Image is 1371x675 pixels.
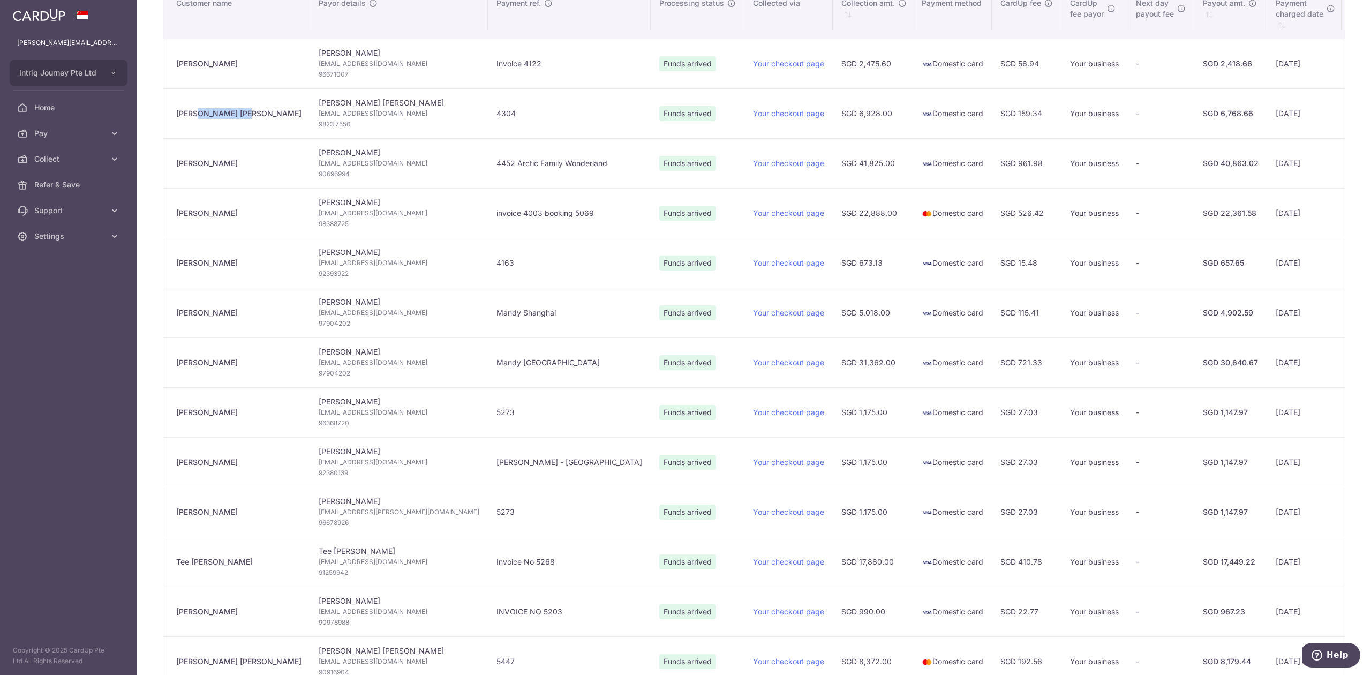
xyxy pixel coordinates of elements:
td: SGD 27.03 [992,487,1061,537]
a: Your checkout page [753,607,824,616]
span: Funds arrived [659,156,716,171]
td: 5273 [488,387,651,437]
a: Your checkout page [753,457,824,467]
div: SGD 8,179.44 [1203,656,1259,667]
span: [EMAIL_ADDRESS][PERSON_NAME][DOMAIN_NAME] [319,507,479,517]
td: SGD 1,175.00 [833,487,913,537]
td: - [1127,138,1194,188]
td: Domestic card [913,537,992,587]
div: SGD 1,147.97 [1203,407,1259,418]
span: 90696994 [319,169,479,179]
td: - [1127,288,1194,337]
img: mastercard-sm-87a3fd1e0bddd137fecb07648320f44c262e2538e7db6024463105ddbc961eb2.png [922,657,932,667]
td: SGD 5,018.00 [833,288,913,337]
td: Your business [1061,238,1127,288]
div: SGD 6,768.66 [1203,108,1259,119]
div: SGD 17,449.22 [1203,557,1259,567]
td: Mandy [GEOGRAPHIC_DATA] [488,337,651,387]
td: [DATE] [1267,487,1342,537]
td: [PERSON_NAME] [310,387,488,437]
span: Funds arrived [659,305,716,320]
span: 96678926 [319,517,479,528]
td: [DATE] [1267,88,1342,138]
td: Invoice 4122 [488,39,651,88]
td: - [1127,337,1194,387]
div: [PERSON_NAME] [176,457,302,468]
td: invoice 4003 booking 5069 [488,188,651,238]
td: Domestic card [913,39,992,88]
a: Your checkout page [753,507,824,516]
img: visa-sm-192604c4577d2d35970c8ed26b86981c2741ebd56154ab54ad91a526f0f24972.png [922,607,932,618]
td: [PERSON_NAME] [310,39,488,88]
div: [PERSON_NAME] [PERSON_NAME] [176,656,302,667]
td: SGD 15.48 [992,238,1061,288]
td: INVOICE NO 5203 [488,587,651,636]
iframe: Opens a widget where you can find more information [1302,643,1360,670]
span: [EMAIL_ADDRESS][DOMAIN_NAME] [319,457,479,468]
td: [PERSON_NAME] [310,238,488,288]
span: [EMAIL_ADDRESS][DOMAIN_NAME] [319,58,479,69]
a: Your checkout page [753,258,824,267]
div: [PERSON_NAME] [176,507,302,517]
td: Your business [1061,138,1127,188]
td: - [1127,437,1194,487]
span: Funds arrived [659,206,716,221]
td: SGD 526.42 [992,188,1061,238]
span: [EMAIL_ADDRESS][DOMAIN_NAME] [319,307,479,318]
td: SGD 990.00 [833,587,913,636]
a: Your checkout page [753,358,824,367]
span: Intriq Journey Pte Ltd [19,67,99,78]
div: Tee [PERSON_NAME] [176,557,302,567]
span: 98388725 [319,219,479,229]
td: [DATE] [1267,587,1342,636]
span: Funds arrived [659,405,716,420]
a: Your checkout page [753,657,824,666]
span: [EMAIL_ADDRESS][DOMAIN_NAME] [319,208,479,219]
img: mastercard-sm-87a3fd1e0bddd137fecb07648320f44c262e2538e7db6024463105ddbc961eb2.png [922,208,932,219]
td: SGD 17,860.00 [833,537,913,587]
span: Refer & Save [34,179,105,190]
td: [PERSON_NAME] - [GEOGRAPHIC_DATA] [488,437,651,487]
div: SGD 1,147.97 [1203,507,1259,517]
td: [DATE] [1267,437,1342,487]
span: [EMAIL_ADDRESS][DOMAIN_NAME] [319,557,479,567]
span: [EMAIL_ADDRESS][DOMAIN_NAME] [319,258,479,268]
td: [PERSON_NAME] [310,437,488,487]
td: [DATE] [1267,138,1342,188]
a: Your checkout page [753,557,824,566]
span: [EMAIL_ADDRESS][DOMAIN_NAME] [319,407,479,418]
td: Your business [1061,487,1127,537]
td: - [1127,487,1194,537]
div: SGD 30,640.67 [1203,357,1259,368]
td: [PERSON_NAME] [310,337,488,387]
span: Funds arrived [659,654,716,669]
td: Your business [1061,587,1127,636]
td: SGD 22,888.00 [833,188,913,238]
td: [PERSON_NAME] [310,188,488,238]
div: [PERSON_NAME] [PERSON_NAME] [176,108,302,119]
td: [PERSON_NAME] [310,587,488,636]
span: Home [34,102,105,113]
td: [DATE] [1267,537,1342,587]
span: [EMAIL_ADDRESS][DOMAIN_NAME] [319,158,479,169]
td: SGD 159.34 [992,88,1061,138]
span: [EMAIL_ADDRESS][DOMAIN_NAME] [319,606,479,617]
td: Your business [1061,88,1127,138]
td: [PERSON_NAME] [310,487,488,537]
span: 96671007 [319,69,479,80]
td: Domestic card [913,288,992,337]
td: Your business [1061,288,1127,337]
div: SGD 967.23 [1203,606,1259,617]
td: SGD 2,475.60 [833,39,913,88]
img: visa-sm-192604c4577d2d35970c8ed26b86981c2741ebd56154ab54ad91a526f0f24972.png [922,408,932,418]
a: Your checkout page [753,408,824,417]
td: SGD 410.78 [992,537,1061,587]
span: 90978988 [319,617,479,628]
td: [PERSON_NAME] [310,138,488,188]
img: visa-sm-192604c4577d2d35970c8ed26b86981c2741ebd56154ab54ad91a526f0f24972.png [922,159,932,169]
div: SGD 22,361.58 [1203,208,1259,219]
span: [EMAIL_ADDRESS][DOMAIN_NAME] [319,108,479,119]
div: SGD 657.65 [1203,258,1259,268]
td: SGD 6,928.00 [833,88,913,138]
div: [PERSON_NAME] [176,307,302,318]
